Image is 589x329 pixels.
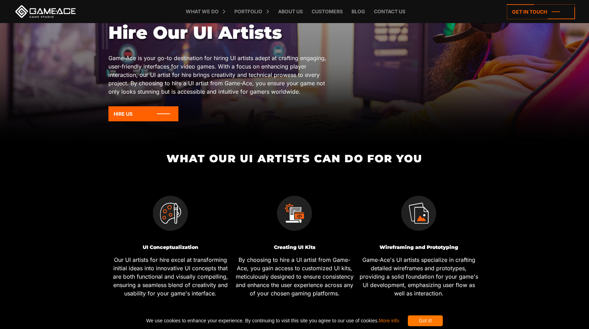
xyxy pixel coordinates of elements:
[235,256,354,298] p: By choosing to hire a UI artist from Game-Ace, you gain access to customized UI kits, meticulousl...
[111,256,230,298] p: Our UI artists for hire excel at transforming initial ideas into innovative UI concepts that are ...
[146,315,399,326] span: We use cookies to enhance your experience. By continuing to visit this site you agree to our use ...
[379,318,399,323] a: More info
[359,256,478,298] p: Game-Ace's UI artists specialize in crafting detailed wireframes and prototypes, providing a soli...
[235,245,354,250] h3: Creating UI Kits
[108,153,481,164] h2: What Our UI Artists Can Do for You
[108,106,178,121] a: Hire Us
[153,196,188,231] img: UI Conceptualization
[108,54,332,96] p: Game-Ace is your go-to destination for hiring UI artists adept at crafting engaging, user-friendl...
[359,245,478,250] h3: Wireframing and Prototyping
[277,196,312,231] img: Creating UI Kits
[111,245,230,250] h3: UI Conceptualization
[507,4,575,19] a: Get in touch
[408,315,443,326] div: Got it!
[401,196,436,231] img: Wireframing and Prototyping
[108,22,332,43] h1: Hire Our UI Artists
